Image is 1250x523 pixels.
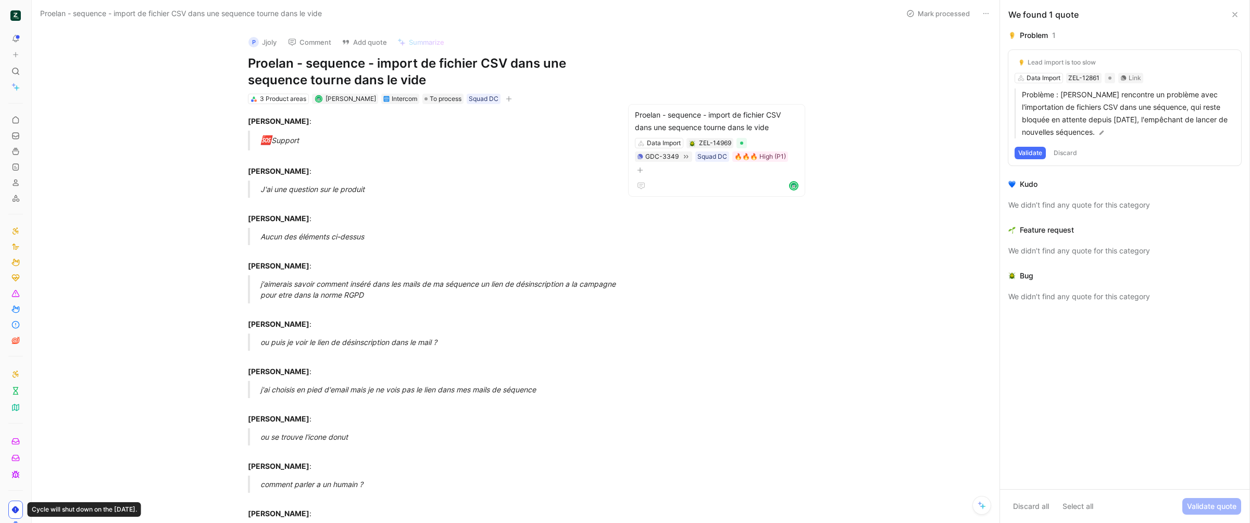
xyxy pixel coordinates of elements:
div: ZEL-14969 [699,138,731,148]
div: : [248,402,608,424]
button: Select all [1058,498,1098,515]
button: Discard all [1008,498,1054,515]
div: We didn’t find any quote for this category [1008,290,1241,303]
div: Lead import is too slow [1028,58,1096,67]
button: Comment [283,35,336,49]
button: Summarize [393,35,449,49]
strong: [PERSON_NAME] [248,509,309,518]
div: j'ai choisis en pied d'email mais je ne vois pas le lien dans mes mails de séquence [260,384,621,395]
img: pen.svg [1098,129,1105,136]
img: 👂 [1008,32,1016,39]
strong: [PERSON_NAME] [248,214,309,223]
div: : [248,308,608,329]
div: Aucun des éléments ci-dessus [260,231,621,242]
div: Proelan - sequence - import de fichier CSV dans une sequence tourne dans le vide [635,109,798,134]
div: p [248,37,259,47]
div: ou puis je voir le lien de désinscription dans le mail ? [260,337,621,348]
div: J'ai une question sur le produit [260,184,621,195]
h1: Proelan - sequence - import de fichier CSV dans une sequence tourne dans le vide [248,55,608,88]
div: : [248,249,608,271]
strong: [PERSON_NAME] [248,320,309,328]
span: Proelan - sequence - import de fichier CSV dans une sequence tourne dans le vide [40,7,322,20]
button: 🪲 [689,139,696,147]
div: Feature request [1020,224,1074,236]
div: Bug [1020,270,1033,282]
div: Squad DC [697,151,727,162]
button: Mark processed [902,6,974,21]
button: Add quote [337,35,392,49]
div: 1 [1052,29,1056,42]
div: : [248,155,608,176]
div: Squad DC [469,94,498,104]
div: We found 1 quote [1008,8,1079,21]
button: Validate quote [1182,498,1241,515]
div: Intercom [392,94,417,104]
div: Cycle will shut down on the [DATE]. [28,502,141,517]
img: avatar [790,182,797,189]
div: 🔥🔥🔥 High (P1) [734,151,786,162]
img: 👂 [1018,59,1024,66]
strong: [PERSON_NAME] [248,261,309,270]
div: : [248,355,608,377]
img: 🪲 [689,141,695,147]
div: 3 Product areas [260,94,306,104]
span: Summarize [409,37,444,47]
div: : [248,497,608,519]
button: Validate [1015,147,1046,159]
img: 🪲 [1008,272,1016,279]
img: avatar [316,96,321,102]
button: Discard [1050,147,1081,159]
strong: [PERSON_NAME] [248,167,309,175]
button: pJjoly [244,34,281,50]
div: : [248,202,608,224]
img: 💙 [1008,181,1016,188]
button: ZELIQ [8,8,23,23]
div: We didn’t find any quote for this category [1008,245,1241,257]
strong: [PERSON_NAME] [248,462,309,470]
span: To process [430,94,461,104]
strong: [PERSON_NAME] [248,117,309,125]
div: We didn’t find any quote for this category [1008,199,1241,211]
strong: [PERSON_NAME] [248,367,309,376]
div: To process [422,94,464,104]
div: comment parler a un humain ? [260,479,621,490]
div: : [248,450,608,471]
strong: [PERSON_NAME] [248,414,309,423]
div: Support [260,134,621,147]
div: Kudo [1020,178,1037,190]
div: Data Import [647,138,681,148]
button: 👂Lead import is too slow [1015,56,1099,69]
div: Problem [1020,29,1048,42]
img: 🌱 [1008,226,1016,234]
p: Problème : [PERSON_NAME] rencontre un problème avec l'importation de fichiers CSV dans une séquen... [1022,88,1235,138]
img: ZELIQ [10,10,21,21]
div: GDC-3349 [645,151,679,162]
span: 🆘 [260,135,271,145]
div: j'aimerais savoir comment inséré dans les mails de ma séquence un lien de désinscription a la cam... [260,278,621,300]
div: : [248,116,608,126]
span: [PERSON_NAME] [326,95,376,103]
div: ou se trouve l'icone donut [260,431,621,442]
